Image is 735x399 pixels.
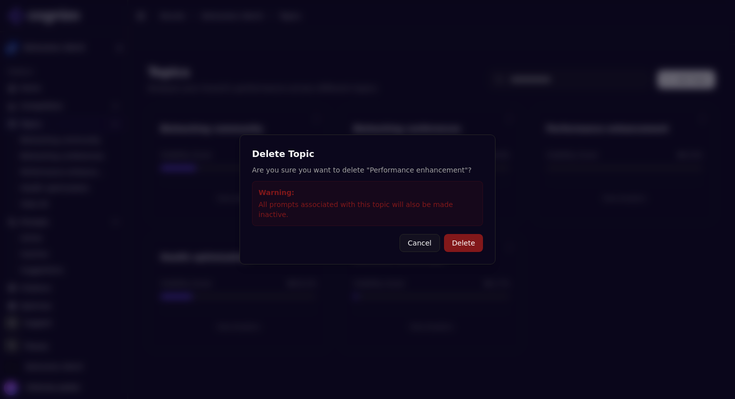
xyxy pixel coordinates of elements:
[252,147,483,161] h2: Delete Topic
[444,234,483,252] button: Delete
[252,165,483,175] p: Are you sure you want to delete "Performance enhancement"?
[258,199,476,219] p: All prompts associated with this topic will also be made inactive.
[258,187,476,197] p: Warning:
[399,234,440,252] button: Cancel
